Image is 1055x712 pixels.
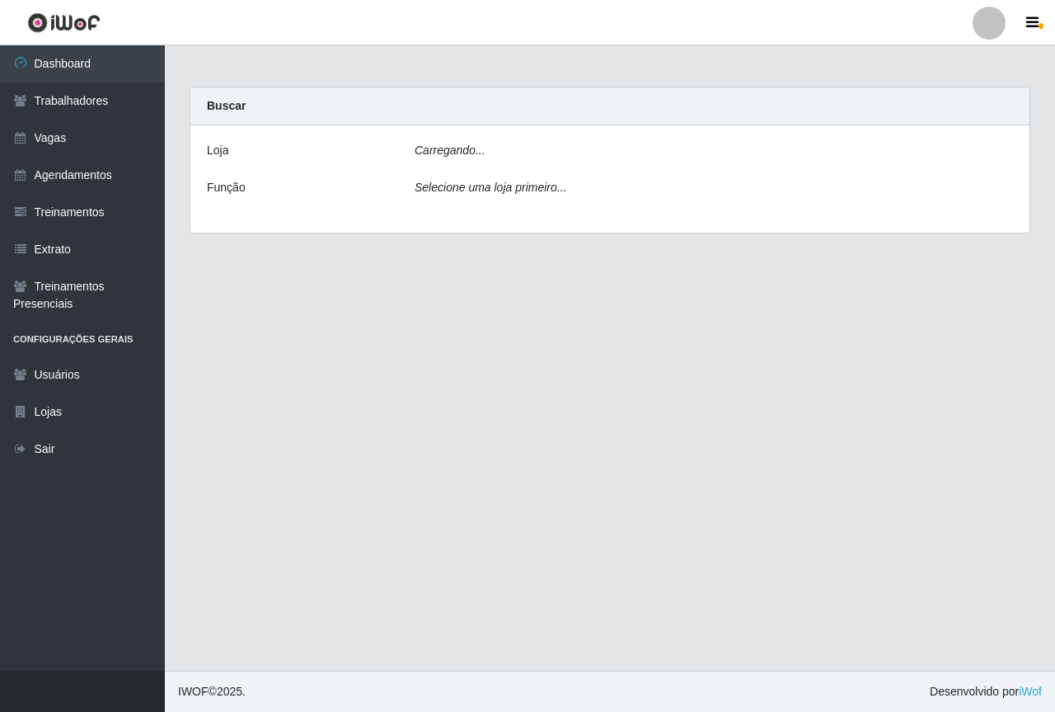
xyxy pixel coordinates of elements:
span: © 2025 . [178,683,246,700]
span: Desenvolvido por [930,683,1042,700]
label: Loja [207,142,228,159]
span: IWOF [178,685,209,698]
strong: Buscar [207,99,246,112]
i: Selecione uma loja primeiro... [415,181,566,194]
label: Função [207,179,246,196]
a: iWof [1019,685,1042,698]
img: CoreUI Logo [27,12,101,33]
i: Carregando... [415,144,485,157]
